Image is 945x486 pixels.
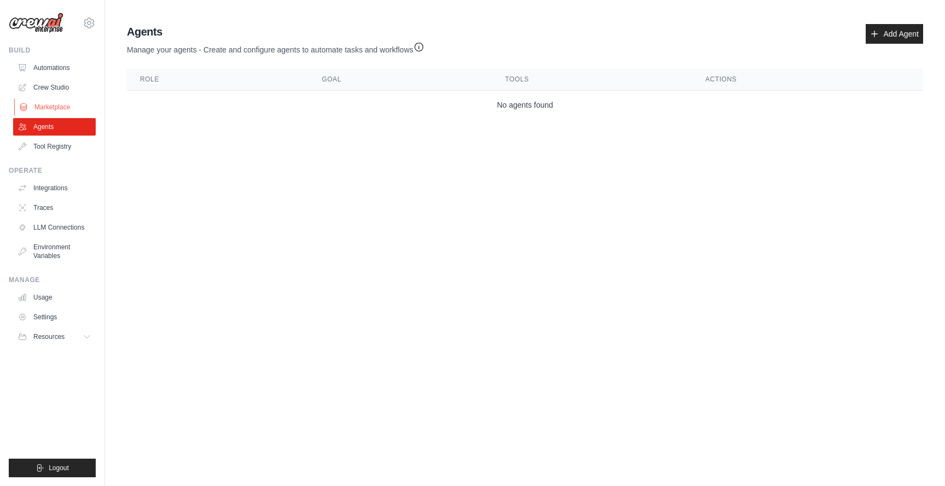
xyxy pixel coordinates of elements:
[13,59,96,77] a: Automations
[692,68,923,91] th: Actions
[127,24,424,39] h2: Agents
[492,68,692,91] th: Tools
[13,328,96,346] button: Resources
[127,68,308,91] th: Role
[127,91,923,120] td: No agents found
[308,68,492,91] th: Goal
[13,118,96,136] a: Agents
[13,79,96,96] a: Crew Studio
[9,276,96,284] div: Manage
[866,24,923,44] a: Add Agent
[13,238,96,265] a: Environment Variables
[9,13,63,33] img: Logo
[33,332,65,341] span: Resources
[13,179,96,197] a: Integrations
[49,464,69,472] span: Logout
[127,39,424,55] p: Manage your agents - Create and configure agents to automate tasks and workflows
[13,219,96,236] a: LLM Connections
[13,308,96,326] a: Settings
[14,98,97,116] a: Marketplace
[9,459,96,477] button: Logout
[13,199,96,216] a: Traces
[9,46,96,55] div: Build
[13,289,96,306] a: Usage
[9,166,96,175] div: Operate
[13,138,96,155] a: Tool Registry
